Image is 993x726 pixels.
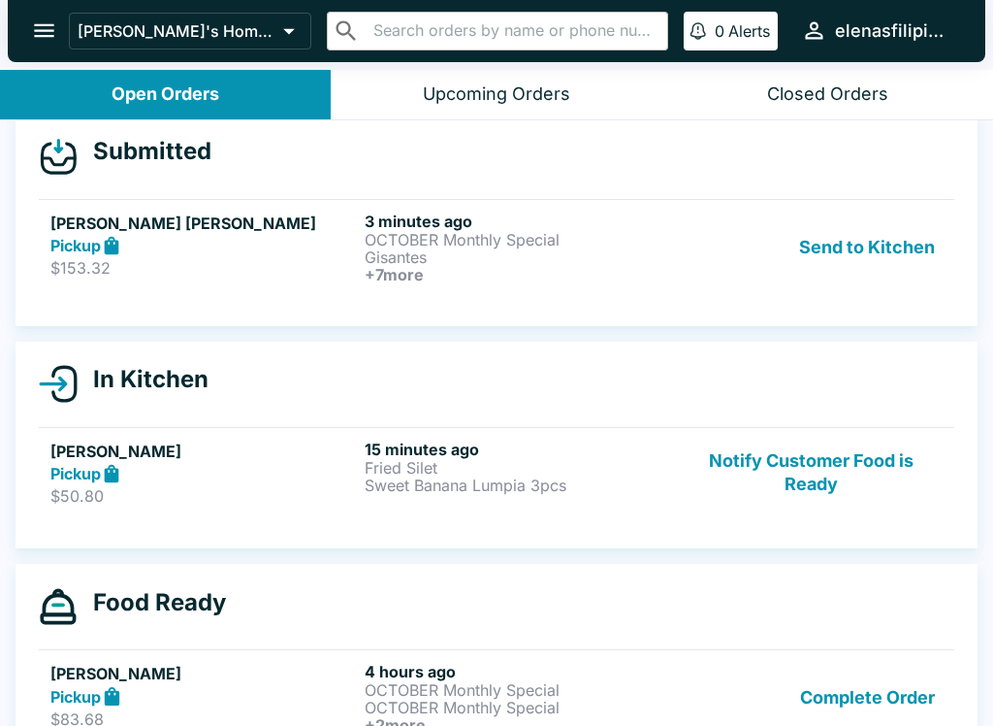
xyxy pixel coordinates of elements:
[365,440,671,459] h6: 15 minutes ago
[39,427,954,518] a: [PERSON_NAME]Pickup$50.8015 minutes agoFried SiletSweet Banana Lumpia 3pcsNotify Customer Food is...
[728,21,770,41] p: Alerts
[50,258,357,278] p: $153.32
[50,440,357,463] h5: [PERSON_NAME]
[680,440,943,507] button: Notify Customer Food is Ready
[112,83,219,106] div: Open Orders
[715,21,724,41] p: 0
[767,83,888,106] div: Closed Orders
[365,231,671,248] p: OCTOBER Monthly Special
[50,464,101,483] strong: Pickup
[50,236,101,255] strong: Pickup
[368,17,659,45] input: Search orders by name or phone number
[365,681,671,699] p: OCTOBER Monthly Special
[793,10,962,51] button: elenasfilipinofoods
[19,6,69,55] button: open drawer
[365,248,671,266] p: Gisantes
[50,212,357,235] h5: [PERSON_NAME] [PERSON_NAME]
[78,588,226,617] h4: Food Ready
[791,212,943,283] button: Send to Kitchen
[78,365,208,394] h4: In Kitchen
[50,662,357,685] h5: [PERSON_NAME]
[69,13,311,49] button: [PERSON_NAME]'s Home of the Finest Filipino Foods
[365,477,671,494] p: Sweet Banana Lumpia 3pcs
[365,699,671,716] p: OCTOBER Monthly Special
[78,21,275,41] p: [PERSON_NAME]'s Home of the Finest Filipino Foods
[365,459,671,477] p: Fried Silet
[50,486,357,506] p: $50.80
[50,687,101,707] strong: Pickup
[365,266,671,283] h6: + 7 more
[39,199,954,295] a: [PERSON_NAME] [PERSON_NAME]Pickup$153.323 minutes agoOCTOBER Monthly SpecialGisantes+7moreSend to...
[423,83,570,106] div: Upcoming Orders
[78,137,211,166] h4: Submitted
[365,212,671,231] h6: 3 minutes ago
[835,19,954,43] div: elenasfilipinofoods
[365,662,671,681] h6: 4 hours ago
